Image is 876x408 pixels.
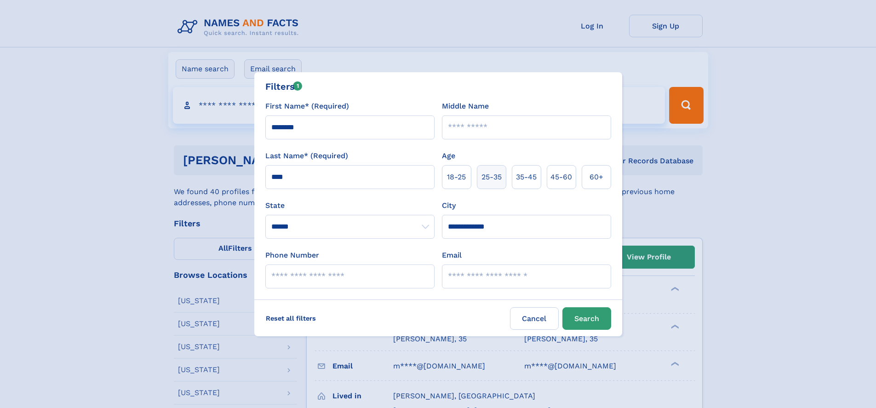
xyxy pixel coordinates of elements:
label: Phone Number [265,250,319,261]
span: 35‑45 [516,172,537,183]
label: Reset all filters [260,307,322,329]
button: Search [562,307,611,330]
div: Filters [265,80,303,93]
label: Middle Name [442,101,489,112]
label: First Name* (Required) [265,101,349,112]
span: 60+ [590,172,603,183]
span: 25‑35 [481,172,502,183]
label: Email [442,250,462,261]
label: Last Name* (Required) [265,150,348,161]
span: 18‑25 [447,172,466,183]
label: Age [442,150,455,161]
span: 45‑60 [550,172,572,183]
label: Cancel [510,307,559,330]
label: City [442,200,456,211]
label: State [265,200,435,211]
